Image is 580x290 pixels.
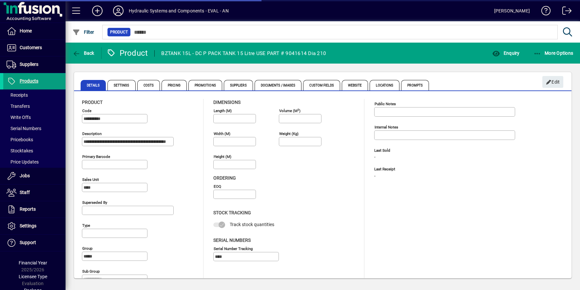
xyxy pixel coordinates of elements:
[375,125,398,129] mat-label: Internal Notes
[71,47,96,59] button: Back
[66,47,102,59] app-page-header-button: Back
[213,175,236,181] span: Ordering
[20,190,30,195] span: Staff
[20,78,38,84] span: Products
[3,23,66,39] a: Home
[370,80,399,90] span: Locations
[82,269,100,274] mat-label: Sub group
[542,76,563,88] button: Edit
[87,5,108,17] button: Add
[81,80,106,90] span: Details
[374,155,376,160] span: -
[214,184,221,189] mat-label: EOQ
[82,246,92,251] mat-label: Group
[494,6,530,16] div: [PERSON_NAME]
[298,108,299,111] sup: 3
[106,48,148,58] div: Product
[82,100,103,105] span: Product
[20,223,36,228] span: Settings
[107,80,136,90] span: Settings
[230,222,274,227] span: Track stock quantities
[188,80,222,90] span: Promotions
[20,45,42,50] span: Customers
[532,47,575,59] button: More Options
[492,50,519,56] span: Enquiry
[303,80,340,90] span: Custom Fields
[342,80,368,90] span: Website
[20,240,36,245] span: Support
[19,260,47,265] span: Financial Year
[374,174,376,179] span: -
[19,274,47,279] span: Licensee Type
[82,200,107,205] mat-label: Superseded by
[401,80,429,90] span: Prompts
[7,126,41,131] span: Serial Numbers
[3,101,66,112] a: Transfers
[214,154,231,159] mat-label: Height (m)
[71,26,96,38] button: Filter
[255,80,302,90] span: Documents / Images
[82,154,110,159] mat-label: Primary barcode
[7,104,30,109] span: Transfers
[3,123,66,134] a: Serial Numbers
[214,108,232,113] mat-label: Length (m)
[7,137,33,142] span: Pricebooks
[82,223,90,228] mat-label: Type
[3,201,66,218] a: Reports
[7,92,28,98] span: Receipts
[129,6,229,16] div: Hydraulic Systems and Components - EVAL - AN
[82,177,99,182] mat-label: Sales unit
[213,100,241,105] span: Dimensions
[213,210,251,215] span: Stock Tracking
[374,167,473,171] span: Last Receipt
[20,62,38,67] span: Suppliers
[3,218,66,234] a: Settings
[20,206,36,212] span: Reports
[20,173,30,178] span: Jobs
[162,80,187,90] span: Pricing
[3,134,66,145] a: Pricebooks
[3,56,66,73] a: Suppliers
[72,29,94,35] span: Filter
[3,89,66,101] a: Receipts
[3,40,66,56] a: Customers
[82,131,102,136] mat-label: Description
[224,80,253,90] span: Suppliers
[7,115,31,120] span: Write Offs
[7,148,33,153] span: Stocktakes
[213,238,251,243] span: Serial Numbers
[214,131,230,136] mat-label: Width (m)
[161,48,326,59] div: BZTANK 15L - DC P PACK TANK 15 Litre USE PART # 9041614 Dia 210
[82,108,91,113] mat-label: Code
[557,1,572,23] a: Logout
[137,80,160,90] span: Costs
[546,77,560,87] span: Edit
[110,29,128,35] span: Product
[7,159,39,164] span: Price Updates
[536,1,551,23] a: Knowledge Base
[3,184,66,201] a: Staff
[3,168,66,184] a: Jobs
[533,50,573,56] span: More Options
[279,108,300,113] mat-label: Volume (m )
[375,102,396,106] mat-label: Public Notes
[214,246,253,251] mat-label: Serial Number tracking
[279,131,299,136] mat-label: Weight (Kg)
[374,148,473,153] span: Last Sold
[491,47,521,59] button: Enquiry
[3,156,66,167] a: Price Updates
[20,28,32,33] span: Home
[3,235,66,251] a: Support
[3,145,66,156] a: Stocktakes
[72,50,94,56] span: Back
[3,112,66,123] a: Write Offs
[108,5,129,17] button: Profile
